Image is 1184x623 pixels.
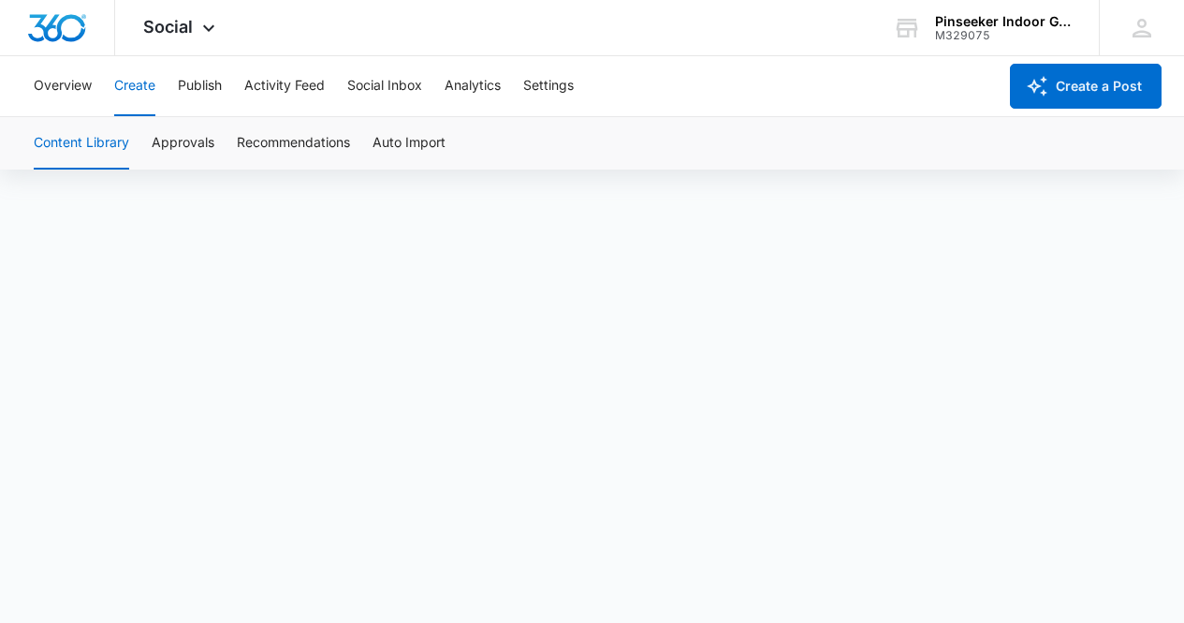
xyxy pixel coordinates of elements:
[523,56,574,116] button: Settings
[34,117,129,170] button: Content Library
[152,117,214,170] button: Approvals
[1010,64,1162,109] button: Create a Post
[445,56,501,116] button: Analytics
[347,56,422,116] button: Social Inbox
[114,56,155,116] button: Create
[244,56,325,116] button: Activity Feed
[34,56,92,116] button: Overview
[178,56,222,116] button: Publish
[143,17,193,37] span: Social
[935,14,1072,29] div: account name
[935,29,1072,42] div: account id
[237,117,350,170] button: Recommendations
[373,117,446,170] button: Auto Import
